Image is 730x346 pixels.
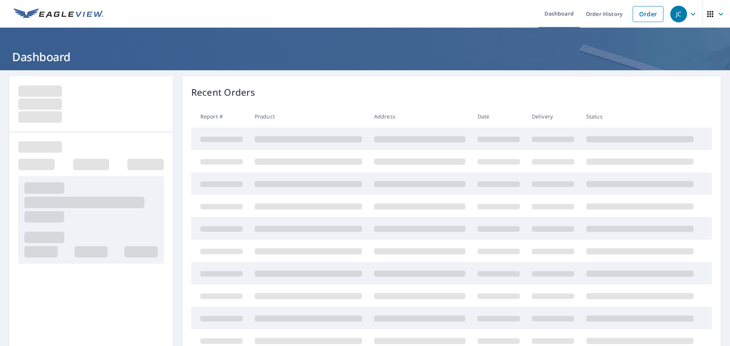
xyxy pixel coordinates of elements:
[368,105,471,128] th: Address
[191,105,249,128] th: Report #
[191,85,255,99] p: Recent Orders
[580,105,700,128] th: Status
[471,105,526,128] th: Date
[670,6,687,22] div: JC
[526,105,580,128] th: Delivery
[9,49,721,65] h1: Dashboard
[633,6,663,22] a: Order
[14,8,103,20] img: EV Logo
[249,105,368,128] th: Product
